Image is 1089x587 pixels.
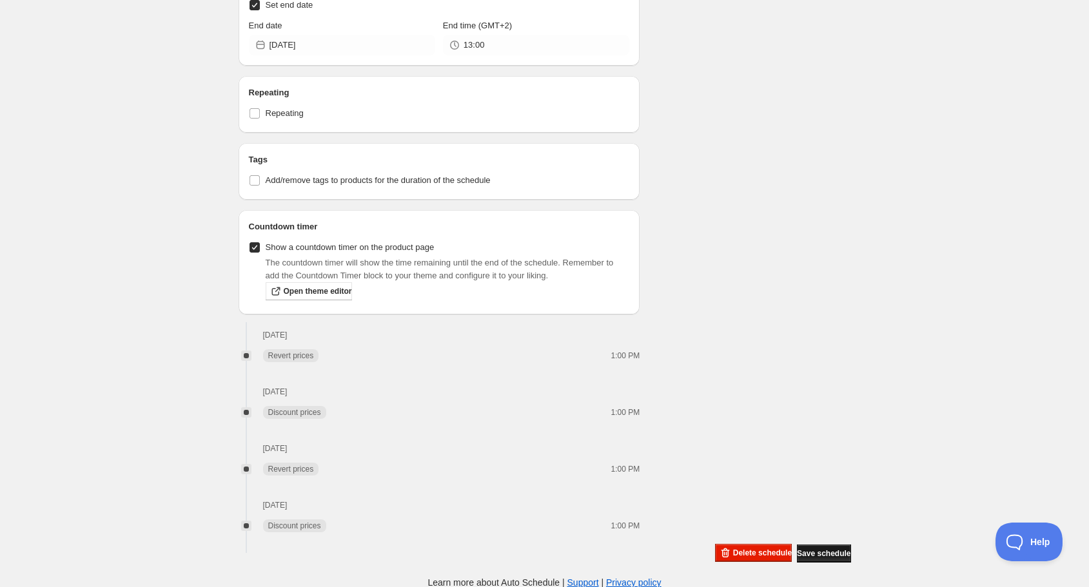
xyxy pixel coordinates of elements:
[266,242,435,252] span: Show a countdown timer on the product page
[733,548,792,558] span: Delete schedule
[266,282,352,300] a: Open theme editor
[249,220,630,233] h2: Countdown timer
[263,387,577,397] h2: [DATE]
[443,21,512,30] span: End time (GMT+2)
[582,351,640,361] p: 1:00 PM
[582,521,640,531] p: 1:00 PM
[263,330,577,340] h2: [DATE]
[249,153,630,166] h2: Tags
[266,256,630,282] p: The countdown timer will show the time remaining until the end of the schedule. Remember to add t...
[268,351,314,361] span: Revert prices
[797,544,850,563] button: Save schedule
[268,521,321,531] span: Discount prices
[249,21,282,30] span: End date
[996,523,1063,561] iframe: Toggle Customer Support
[268,407,321,418] span: Discount prices
[266,108,304,118] span: Repeating
[266,175,491,185] span: Add/remove tags to products for the duration of the schedule
[715,544,792,562] button: Delete schedule
[263,443,577,454] h2: [DATE]
[284,286,352,296] span: Open theme editor
[268,464,314,474] span: Revert prices
[797,548,850,559] span: Save schedule
[263,500,577,510] h2: [DATE]
[582,407,640,418] p: 1:00 PM
[249,86,630,99] h2: Repeating
[582,464,640,474] p: 1:00 PM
